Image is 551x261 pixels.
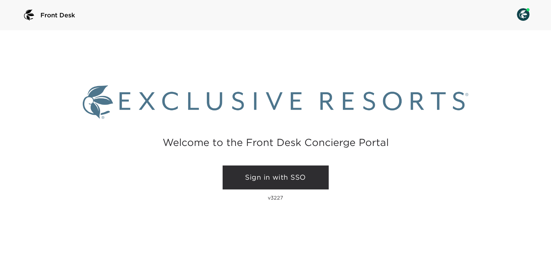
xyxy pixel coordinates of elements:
h2: Welcome to the Front Desk Concierge Portal [163,137,389,147]
img: Exclusive Resorts logo [83,85,469,119]
img: User [517,8,530,21]
span: Front Desk [40,11,75,20]
a: Sign in with SSO [223,165,329,189]
img: logo [21,8,37,23]
p: v3227 [268,194,283,201]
